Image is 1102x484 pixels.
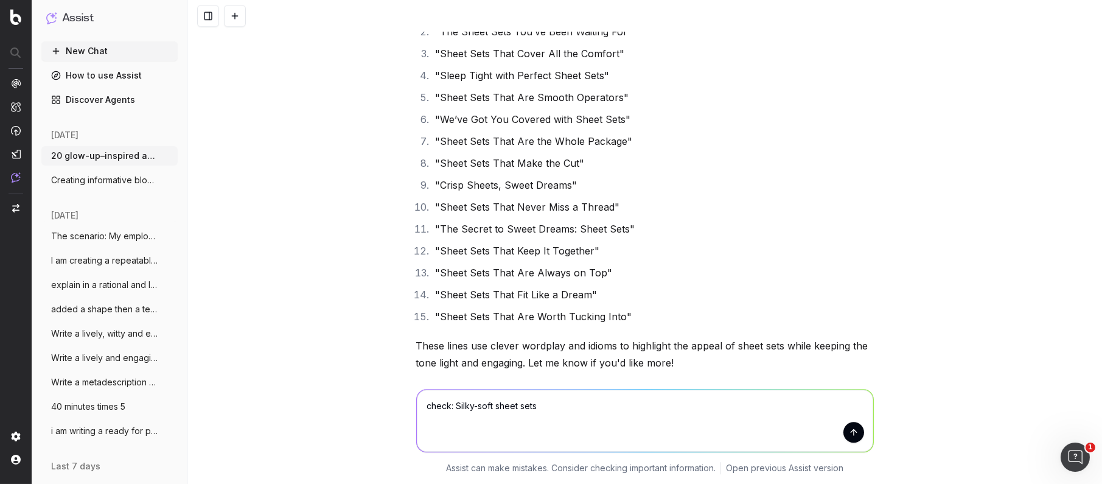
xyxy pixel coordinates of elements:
button: Creating informative block (of this leng [41,170,178,190]
img: Switch project [12,204,19,212]
img: Assist [11,172,21,183]
button: 20 glow-up–inspired anchor text lines fo [41,146,178,166]
iframe: Intercom live chat [1061,443,1090,472]
img: Setting [11,432,21,441]
li: "Sheet Sets That Are Always on Top" [432,264,874,281]
button: Write a metadescription for [PERSON_NAME] [41,373,178,392]
li: "The Sheet Sets You’ve Been Waiting For" [432,23,874,40]
li: "Sheet Sets That Never Miss a Thread" [432,198,874,216]
img: Assist [46,12,57,24]
button: 40 minutes times 5 [41,397,178,416]
span: I am creating a repeatable prompt to gen [51,254,158,267]
span: Write a lively, witty and engaging meta [51,328,158,340]
button: The scenario: My employee is on to a sec [41,226,178,246]
p: Assist can make mistakes. Consider checking important information. [446,462,716,474]
li: "Sheet Sets That Are the Whole Package" [432,133,874,150]
h1: Assist [62,10,94,27]
li: "Sheet Sets That Are Worth Tucking Into" [432,308,874,325]
button: added a shape then a text box within on [41,300,178,319]
img: Analytics [11,79,21,88]
img: Botify logo [10,9,21,25]
span: added a shape then a text box within on [51,303,158,315]
button: Write a lively and engaging metadescript [41,348,178,368]
span: explain in a rational and logical manner [51,279,158,291]
li: "Sleep Tight with Perfect Sheet Sets" [432,67,874,84]
span: 40 minutes times 5 [51,401,125,413]
li: "Sheet Sets That Cover All the Comfort" [432,45,874,62]
span: last 7 days [51,460,100,472]
span: Write a lively and engaging metadescript [51,352,158,364]
button: Assist [46,10,173,27]
li: "We’ve Got You Covered with Sheet Sets" [432,111,874,128]
a: Open previous Assist version [726,462,843,474]
textarea: check: Silky-soft sheet sets [417,390,873,452]
li: "Sheet Sets That Make the Cut" [432,155,874,172]
img: My account [11,455,21,465]
img: Studio [11,149,21,159]
li: "Sheet Sets That Keep It Together" [432,242,874,259]
span: Creating informative block (of this leng [51,174,158,186]
button: i am writing a ready for pick up email w [41,421,178,441]
img: Activation [11,125,21,136]
button: I am creating a repeatable prompt to gen [41,251,178,270]
a: Discover Agents [41,90,178,110]
span: [DATE] [51,209,78,222]
span: Write a metadescription for [PERSON_NAME] [51,376,158,388]
button: explain in a rational and logical manner [41,275,178,295]
button: Write a lively, witty and engaging meta [41,324,178,343]
span: 20 glow-up–inspired anchor text lines fo [51,150,158,162]
button: New Chat [41,41,178,61]
span: 1 [1086,443,1095,452]
span: i am writing a ready for pick up email w [51,425,158,437]
span: The scenario: My employee is on to a sec [51,230,158,242]
li: "Sheet Sets That Fit Like a Dream" [432,286,874,303]
li: "The Secret to Sweet Dreams: Sheet Sets" [432,220,874,237]
img: Intelligence [11,102,21,112]
p: These lines use clever wordplay and idioms to highlight the appeal of sheet sets while keeping th... [416,337,874,371]
span: [DATE] [51,129,78,141]
li: "Sheet Sets That Are Smooth Operators" [432,89,874,106]
li: "Crisp Sheets, Sweet Dreams" [432,177,874,194]
a: How to use Assist [41,66,178,85]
